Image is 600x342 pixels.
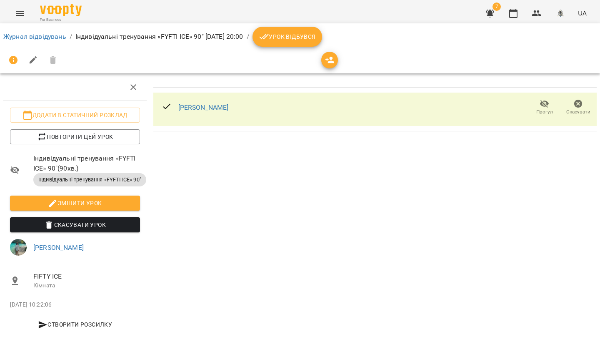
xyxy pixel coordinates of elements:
[536,108,553,116] span: Прогул
[566,108,590,116] span: Скасувати
[10,301,140,309] p: [DATE] 10:22:06
[178,103,229,111] a: [PERSON_NAME]
[10,239,27,256] img: 829387a183b2768e27a5d642b4f9f013.jpeg
[17,198,133,208] span: Змінити урок
[75,32,243,42] p: Індивідуальні тренування «FYFTI ICE» 90" [DATE] 20:00
[10,196,140,211] button: Змінити урок
[10,217,140,232] button: Скасувати Урок
[527,96,561,119] button: Прогул
[247,32,249,42] li: /
[13,319,137,329] span: Створити розсилку
[17,110,133,120] span: Додати в статичний розклад
[33,153,140,173] span: Індивідуальні тренування «FYFTI ICE» 90" ( 90 хв. )
[3,33,66,40] a: Журнал відвідувань
[70,32,72,42] li: /
[561,96,595,119] button: Скасувати
[33,244,84,251] a: [PERSON_NAME]
[17,132,133,142] span: Повторити цей урок
[10,3,30,23] button: Menu
[252,27,322,47] button: Урок відбувся
[10,108,140,123] button: Додати в статичний розклад
[17,220,133,230] span: Скасувати Урок
[492,3,501,11] span: 7
[33,176,146,184] span: Індивідуальні тренування «FYFTI ICE» 90"
[578,9,587,18] span: UA
[555,8,566,19] img: 8c829e5ebed639b137191ac75f1a07db.png
[40,4,82,16] img: Voopty Logo
[33,272,140,282] span: FIFTY ICE
[40,17,82,23] span: For Business
[3,27,597,47] nav: breadcrumb
[10,129,140,144] button: Повторити цей урок
[575,5,590,21] button: UA
[10,317,140,332] button: Створити розсилку
[33,282,140,290] p: Кімната
[259,32,316,42] span: Урок відбувся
